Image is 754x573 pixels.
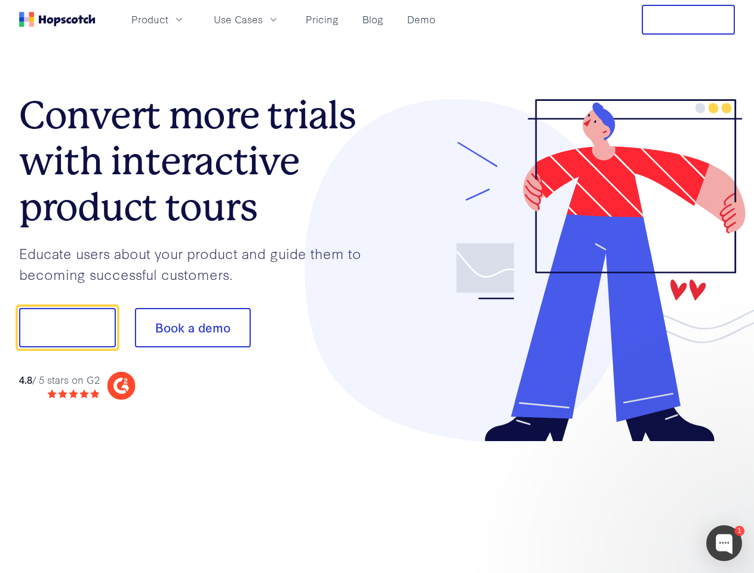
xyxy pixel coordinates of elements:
span: Use Cases [214,12,263,27]
p: Educate users about your product and guide them to becoming successful customers. [19,243,377,284]
a: Home [19,12,96,27]
a: Pricing [301,10,343,29]
strong: 4.8 [19,372,32,386]
div: 1 [734,526,744,536]
button: Book a demo [135,308,251,347]
button: Product [124,10,192,29]
button: Use Cases [207,10,287,29]
button: Show me! [19,308,116,347]
div: / 5 stars on G2 [19,372,100,387]
button: Free Trial [642,5,735,35]
a: Blog [358,10,388,29]
h1: Convert more trials with interactive product tours [19,93,377,230]
a: Demo [402,10,440,29]
span: Product [131,12,168,27]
